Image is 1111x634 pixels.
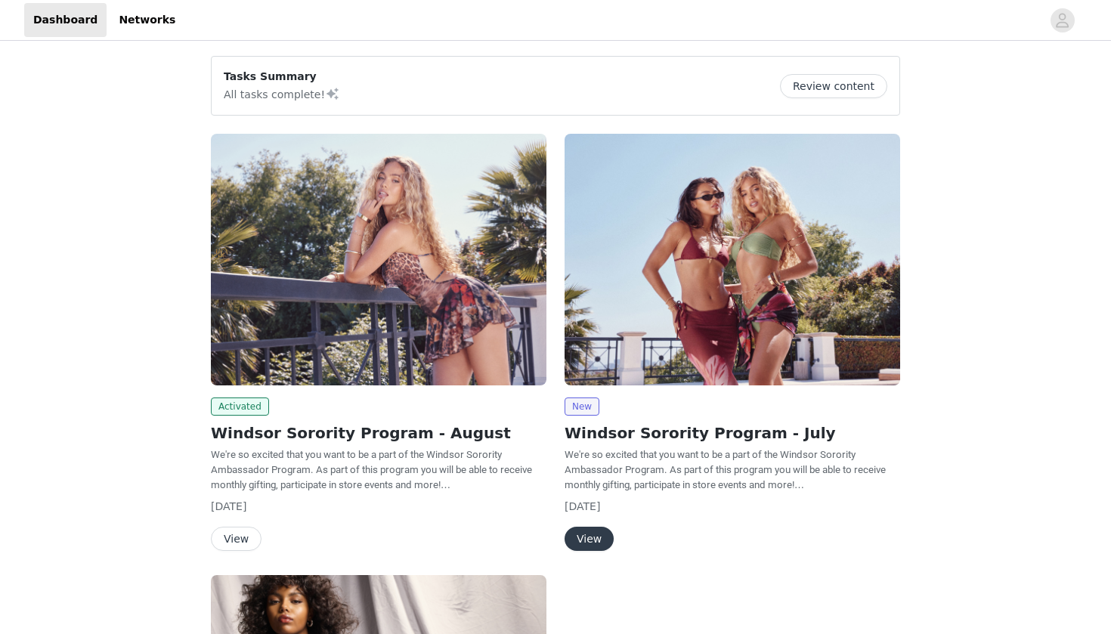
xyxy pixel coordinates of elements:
h2: Windsor Sorority Program - August [211,422,546,444]
div: avatar [1055,8,1069,32]
span: New [565,397,599,416]
a: View [565,533,614,545]
a: Networks [110,3,184,37]
button: View [565,527,614,551]
p: All tasks complete! [224,85,340,103]
span: [DATE] [211,500,246,512]
a: View [211,533,262,545]
p: Tasks Summary [224,69,340,85]
button: Review content [780,74,887,98]
a: Dashboard [24,3,107,37]
img: Windsor [211,134,546,385]
span: [DATE] [565,500,600,512]
span: We're so excited that you want to be a part of the Windsor Sorority Ambassador Program. As part o... [211,449,532,490]
h2: Windsor Sorority Program - July [565,422,900,444]
button: View [211,527,262,551]
span: Activated [211,397,269,416]
span: We're so excited that you want to be a part of the Windsor Sorority Ambassador Program. As part o... [565,449,886,490]
img: Windsor [565,134,900,385]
